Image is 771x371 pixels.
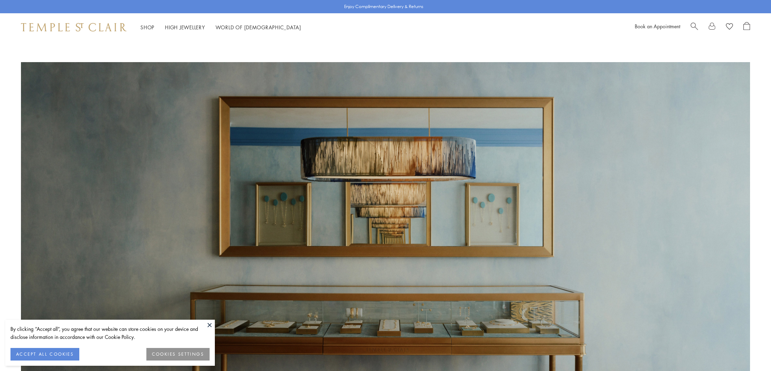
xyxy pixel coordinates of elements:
div: By clicking “Accept all”, you agree that our website can store cookies on your device and disclos... [10,325,210,341]
iframe: Gorgias live chat messenger [736,338,764,364]
a: Search [691,22,698,32]
a: World of [DEMOGRAPHIC_DATA]World of [DEMOGRAPHIC_DATA] [216,24,301,31]
a: Open Shopping Bag [743,22,750,32]
a: Book an Appointment [635,23,680,30]
a: View Wishlist [726,22,733,32]
nav: Main navigation [140,23,301,32]
button: COOKIES SETTINGS [146,348,210,361]
img: Temple St. Clair [21,23,126,31]
p: Enjoy Complimentary Delivery & Returns [344,3,423,10]
a: High JewelleryHigh Jewellery [165,24,205,31]
button: ACCEPT ALL COOKIES [10,348,79,361]
a: ShopShop [140,24,154,31]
